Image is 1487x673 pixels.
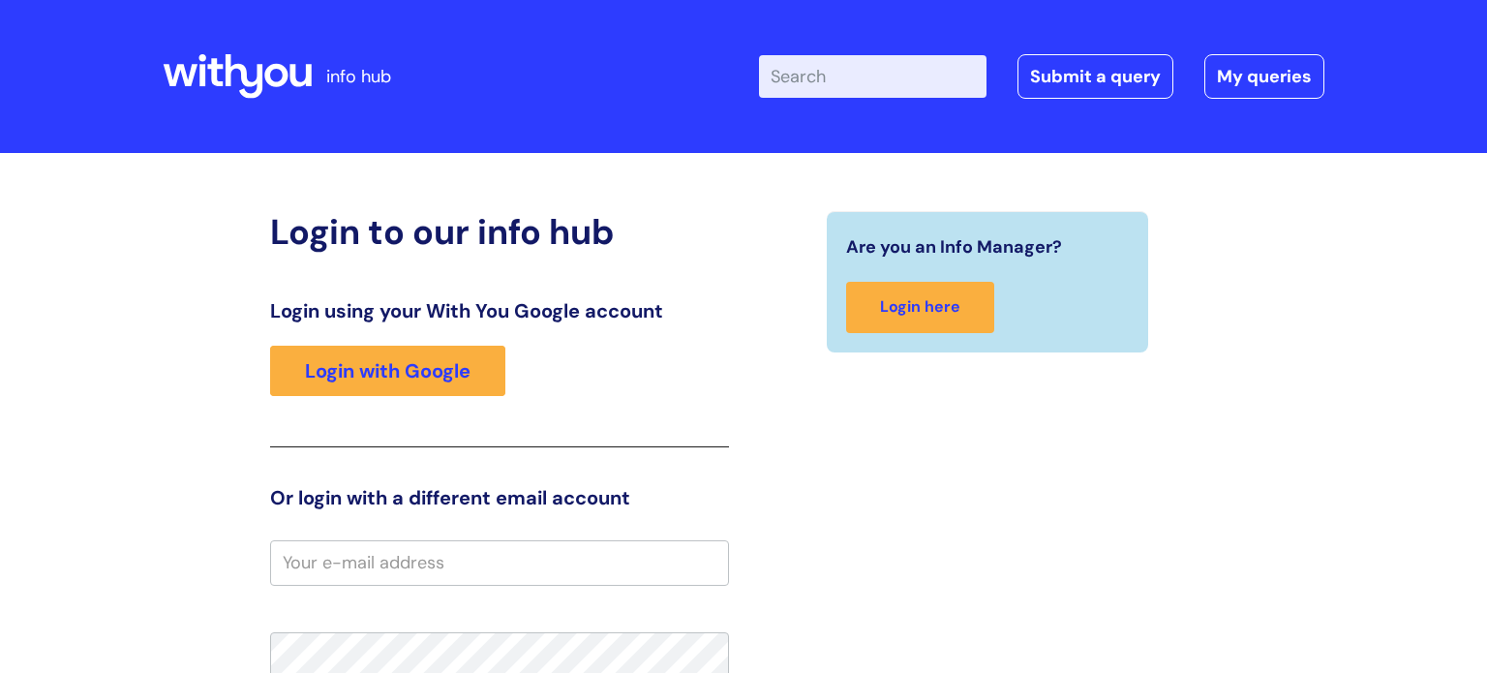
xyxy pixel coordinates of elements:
a: Login here [846,282,994,333]
h3: Or login with a different email account [270,486,729,509]
p: info hub [326,61,391,92]
h2: Login to our info hub [270,211,729,253]
input: Your e-mail address [270,540,729,585]
a: Login with Google [270,346,505,396]
a: Submit a query [1017,54,1173,99]
input: Search [759,55,986,98]
a: My queries [1204,54,1324,99]
span: Are you an Info Manager? [846,231,1062,262]
h3: Login using your With You Google account [270,299,729,322]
